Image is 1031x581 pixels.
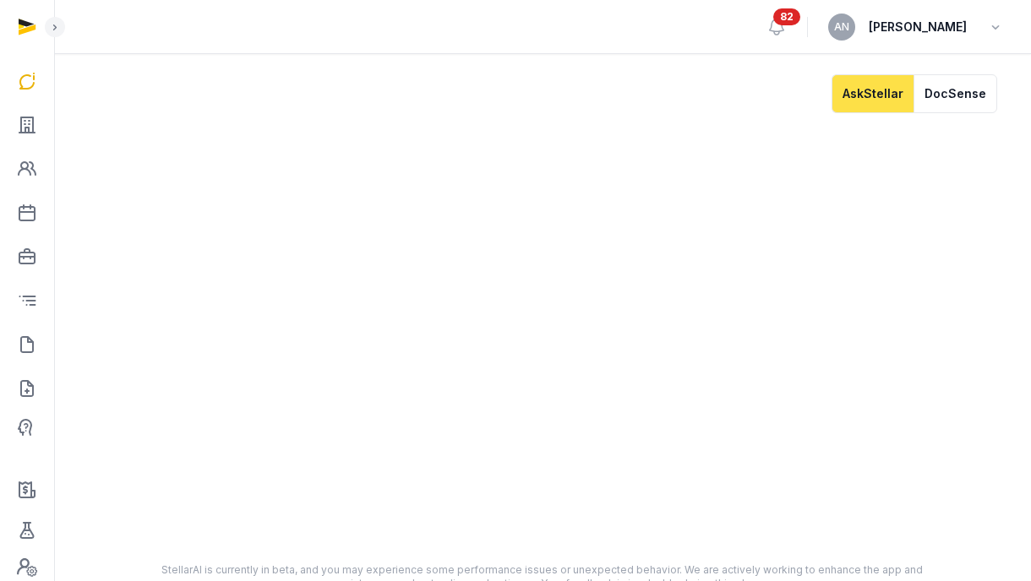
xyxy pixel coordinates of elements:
[869,17,967,37] span: [PERSON_NAME]
[834,22,849,32] span: AN
[832,74,914,113] button: AskStellar
[914,74,997,113] button: DocSense
[773,8,800,25] span: 82
[828,14,855,41] button: AN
